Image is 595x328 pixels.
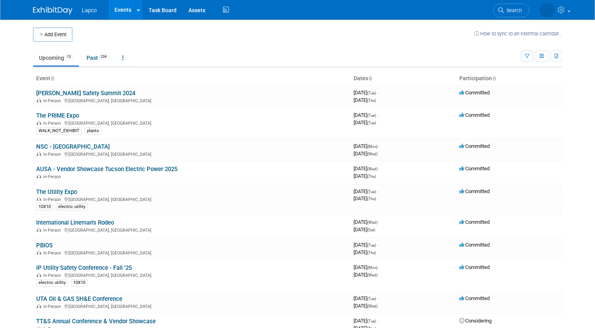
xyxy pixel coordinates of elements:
span: - [379,264,380,270]
span: [DATE] [354,195,376,201]
span: - [377,242,378,248]
span: [DATE] [354,249,376,255]
a: PBIOS [36,242,53,249]
span: [DATE] [354,242,378,248]
span: In-Person [43,121,63,126]
img: In-Person Event [37,121,41,125]
a: Sort by Participation Type [492,75,496,81]
span: (Sat) [367,228,375,232]
span: [DATE] [354,151,378,157]
span: In-Person [43,174,63,179]
img: Marian Meiss [540,3,554,18]
span: Search [504,7,522,13]
span: [DATE] [354,227,375,232]
span: (Tue) [367,113,376,118]
span: - [377,188,378,194]
span: In-Person [43,251,63,256]
span: - [377,295,378,301]
span: [DATE] [354,90,378,96]
img: In-Person Event [37,304,41,308]
span: [DATE] [354,143,380,149]
span: - [377,90,378,96]
span: In-Person [43,152,63,157]
a: AUSA - Vendor Showcase Tucson Electric Power 2025 [36,166,177,173]
a: How to sync to an external calendar... [474,31,562,37]
img: In-Person Event [37,228,41,232]
span: - [379,166,380,171]
span: In-Person [43,197,63,202]
span: (Mon) [367,265,378,270]
div: electric utility [56,203,88,210]
div: [GEOGRAPHIC_DATA], [GEOGRAPHIC_DATA] [36,227,347,233]
img: In-Person Event [37,197,41,201]
span: Committed [459,219,490,225]
span: Committed [459,188,490,194]
span: [DATE] [354,120,376,125]
img: In-Person Event [37,98,41,102]
a: UTA Oil & GAS SH&E Conference [36,295,122,302]
span: [DATE] [354,188,378,194]
span: [DATE] [354,166,380,171]
img: In-Person Event [37,174,41,178]
span: [DATE] [354,112,378,118]
span: Committed [459,264,490,270]
span: Lapco [82,7,97,13]
span: [DATE] [354,303,378,309]
th: Dates [350,72,456,85]
span: [DATE] [354,173,376,179]
span: In-Person [43,98,63,103]
span: [DATE] [354,295,378,301]
span: - [377,318,378,324]
div: [GEOGRAPHIC_DATA], [GEOGRAPHIC_DATA] [36,97,347,103]
span: In-Person [43,228,63,233]
span: In-Person [43,273,63,278]
div: [GEOGRAPHIC_DATA], [GEOGRAPHIC_DATA] [36,151,347,157]
span: [DATE] [354,318,378,324]
span: (Thu) [367,98,376,103]
span: - [377,112,378,118]
span: (Wed) [367,273,378,277]
button: Add Event [33,28,72,42]
a: Sort by Start Date [368,75,372,81]
span: (Tue) [367,319,376,323]
span: 13 [64,54,73,60]
img: ExhibitDay [33,7,72,15]
a: iP Utility Safety Conference - Fall '25 [36,264,132,271]
span: - [379,143,380,149]
th: Participation [456,72,562,85]
span: Considering [459,318,492,324]
span: Committed [459,90,490,96]
div: [GEOGRAPHIC_DATA], [GEOGRAPHIC_DATA] [36,196,347,202]
span: Committed [459,143,490,149]
a: International Lineman's Rodeo [36,219,114,226]
span: (Tue) [367,91,376,95]
div: [GEOGRAPHIC_DATA], [GEOGRAPHIC_DATA] [36,249,347,256]
span: (Thu) [367,197,376,201]
div: [GEOGRAPHIC_DATA], [GEOGRAPHIC_DATA] [36,120,347,126]
a: Past234 [81,50,115,65]
img: In-Person Event [37,152,41,156]
span: Committed [459,166,490,171]
span: (Tue) [367,190,376,194]
span: (Thu) [367,251,376,255]
a: The Utility Expo [36,188,77,195]
span: - [379,219,380,225]
span: In-Person [43,304,63,309]
img: In-Person Event [37,251,41,254]
span: (Tue) [367,297,376,301]
div: WALK_NOT_EXHIBIT [36,127,82,135]
th: Event [33,72,350,85]
div: plants [85,127,101,135]
span: (Tue) [367,243,376,247]
a: [PERSON_NAME] Safety Summit 2024 [36,90,135,97]
div: [GEOGRAPHIC_DATA], [GEOGRAPHIC_DATA] [36,303,347,309]
span: (Wed) [367,152,378,156]
span: (Wed) [367,304,378,308]
span: [DATE] [354,97,376,103]
span: Committed [459,295,490,301]
div: electric utility [36,279,68,286]
span: (Wed) [367,167,378,171]
a: Search [493,4,529,17]
img: In-Person Event [37,273,41,277]
a: Upcoming13 [33,50,79,65]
